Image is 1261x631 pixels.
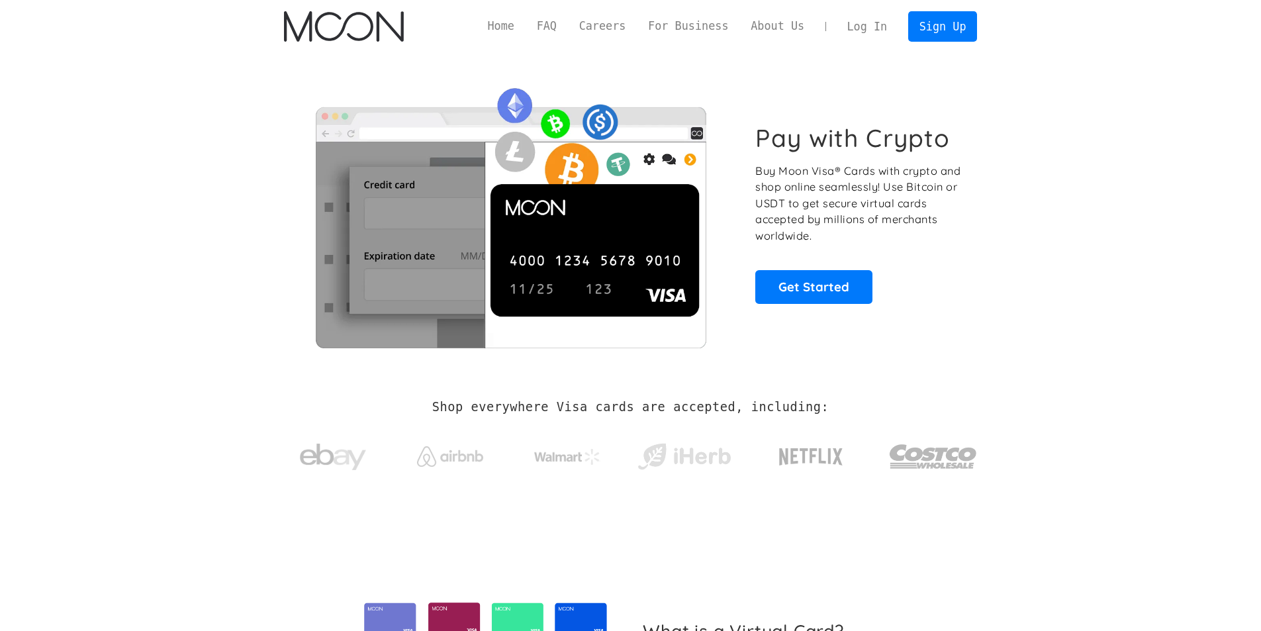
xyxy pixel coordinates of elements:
a: Airbnb [400,433,499,473]
a: FAQ [526,18,568,34]
img: Airbnb [417,446,483,467]
h1: Pay with Crypto [755,123,950,153]
img: Netflix [778,440,844,473]
a: Sign Up [908,11,977,41]
h2: Shop everywhere Visa cards are accepted, including: [432,400,829,414]
img: iHerb [635,440,733,474]
img: Costco [889,432,978,481]
img: Walmart [534,449,600,465]
a: For Business [637,18,739,34]
img: Moon Cards let you spend your crypto anywhere Visa is accepted. [284,79,737,348]
a: About Us [739,18,816,34]
a: Home [477,18,526,34]
a: Netflix [752,427,870,480]
a: Get Started [755,270,872,303]
a: Costco [889,418,978,488]
a: Careers [568,18,637,34]
a: Log In [836,12,898,41]
a: home [284,11,404,42]
img: Moon Logo [284,11,404,42]
a: ebay [284,423,383,485]
a: Walmart [518,436,616,471]
a: iHerb [635,426,733,481]
img: ebay [300,436,366,478]
p: Buy Moon Visa® Cards with crypto and shop online seamlessly! Use Bitcoin or USDT to get secure vi... [755,163,962,244]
